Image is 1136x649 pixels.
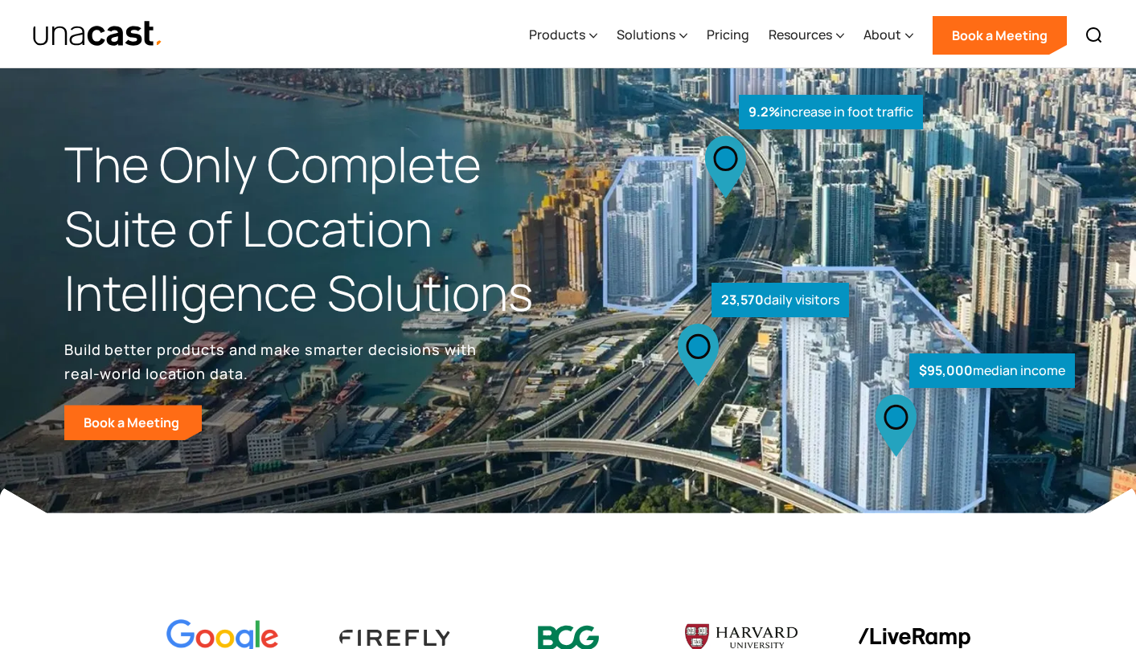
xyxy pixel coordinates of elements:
[32,20,163,48] img: Unacast text logo
[617,2,687,68] div: Solutions
[1085,26,1104,45] img: Search icon
[933,16,1067,55] a: Book a Meeting
[721,291,764,308] strong: 23,570
[909,353,1075,388] div: median income
[64,405,202,440] a: Book a Meeting
[64,133,568,324] h1: The Only Complete Suite of Location Intelligence Solutions
[32,20,163,48] a: home
[769,25,832,44] div: Resources
[863,25,901,44] div: About
[769,2,844,68] div: Resources
[707,2,749,68] a: Pricing
[712,283,849,317] div: daily visitors
[739,95,923,129] div: increase in foot traffic
[863,2,913,68] div: About
[529,2,597,68] div: Products
[748,103,780,120] strong: 9.2%
[858,628,970,648] img: liveramp logo
[64,337,482,386] p: Build better products and make smarter decisions with real-world location data.
[617,25,675,44] div: Solutions
[529,25,585,44] div: Products
[339,630,452,645] img: Firefly Advertising logo
[919,361,973,379] strong: $95,000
